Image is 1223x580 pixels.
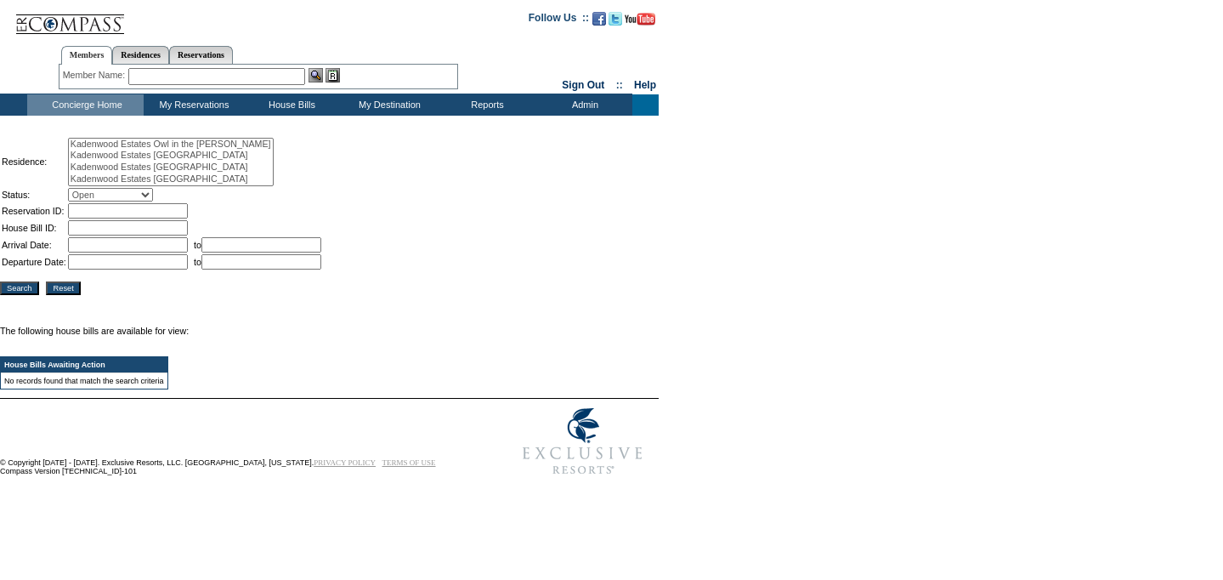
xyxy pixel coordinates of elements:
a: Become our fan on Facebook [592,17,606,27]
td: Arrival Date: [2,237,66,253]
img: View [309,68,323,82]
a: Reservations [169,46,233,64]
a: Help [634,79,656,91]
td: My Reservations [144,94,241,116]
a: PRIVACY POLICY [314,458,376,467]
option: Kadenwood Estates [GEOGRAPHIC_DATA] [69,162,273,173]
td: No records found that match the search criteria [1,372,167,389]
a: Follow us on Twitter [609,17,622,27]
td: to [68,254,321,270]
td: Reservation ID: [2,203,66,219]
img: Become our fan on Facebook [592,12,606,26]
span: :: [616,79,623,91]
a: Subscribe to our YouTube Channel [625,17,655,27]
img: Reservations [326,68,340,82]
option: Kadenwood Estates [GEOGRAPHIC_DATA] [69,150,273,162]
td: House Bill ID: [2,220,66,236]
td: Admin [535,94,632,116]
option: Kadenwood Estates Owl in the [PERSON_NAME] [69,139,273,151]
option: Kadenwood Estates [GEOGRAPHIC_DATA] [69,173,273,185]
td: House Bills [241,94,339,116]
div: Member Name: [63,68,128,82]
td: My Destination [339,94,437,116]
a: Sign Out [562,79,604,91]
input: Reset [46,281,80,295]
td: Residence: [2,138,66,186]
img: Exclusive Resorts [507,399,659,484]
td: Follow Us :: [529,10,589,31]
td: Status: [2,188,66,202]
a: Members [61,46,113,65]
td: Departure Date: [2,254,66,270]
a: Residences [112,46,169,64]
td: to [68,237,321,253]
td: Reports [437,94,535,116]
td: House Bills Awaiting Action [1,357,167,372]
td: Concierge Home [27,94,144,116]
img: Subscribe to our YouTube Channel [625,13,655,26]
img: Follow us on Twitter [609,12,622,26]
a: TERMS OF USE [382,458,436,467]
